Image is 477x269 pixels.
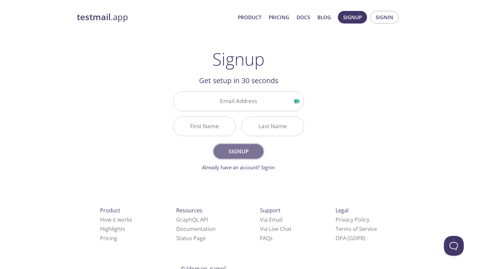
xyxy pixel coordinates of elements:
[221,147,256,156] span: Signup
[212,49,265,69] h1: Signup
[270,235,273,242] span: s
[260,216,283,223] a: Via Email
[269,13,289,22] a: Pricing
[260,225,291,233] a: Via Live Chat
[173,75,304,86] h2: Get setup in 30 seconds
[317,13,331,22] a: Blog
[338,11,367,24] button: Signup
[336,216,369,223] a: Privacy Policy
[444,236,464,256] iframe: Help Scout Beacon - Open
[336,235,365,242] a: DPA (GDPR)
[296,13,310,22] a: Docs
[176,225,216,233] a: Documentation
[376,13,393,22] span: Signin
[77,12,233,23] a: testmail.app
[343,13,362,22] span: Signup
[176,235,206,242] a: Status Page
[336,225,377,233] a: Terms of Service
[100,216,132,223] a: How it works
[176,216,208,223] a: GraphQL API
[100,235,117,242] a: Pricing
[336,207,348,214] span: Legal
[214,144,263,159] button: Signup
[77,11,111,23] strong: testmail
[100,207,120,214] span: Product
[238,13,261,22] a: Product
[260,235,273,242] a: FAQ
[370,11,398,24] button: Signin
[202,164,275,171] a: Already have an account? Signin
[100,225,125,233] a: Highlights
[176,207,202,214] span: Resources
[260,207,281,214] span: Support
